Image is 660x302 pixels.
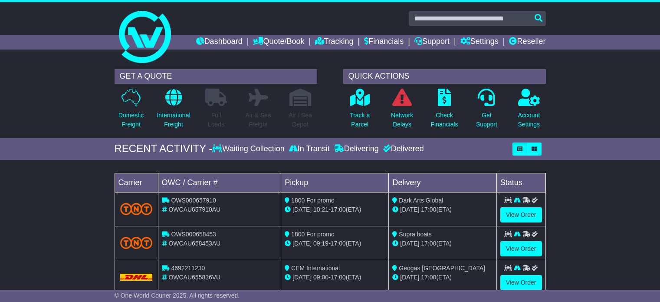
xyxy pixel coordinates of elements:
span: Supra boats [399,231,432,238]
p: International Freight [157,111,190,129]
span: Dark Arts Global [399,197,443,204]
a: NetworkDelays [391,88,414,134]
div: Waiting Collection [212,144,286,154]
a: DomesticFreight [118,88,144,134]
a: Settings [460,35,499,50]
span: OWS000658453 [171,231,216,238]
p: Air & Sea Freight [245,111,271,129]
a: View Order [500,207,542,222]
span: [DATE] [292,274,312,281]
span: 09:19 [313,240,328,247]
div: (ETA) [392,205,493,214]
div: - (ETA) [285,205,385,214]
a: View Order [500,275,542,290]
img: TNT_Domestic.png [120,203,153,215]
span: Geogas [GEOGRAPHIC_DATA] [399,265,485,272]
div: GET A QUOTE [115,69,317,84]
img: TNT_Domestic.png [120,237,153,249]
span: [DATE] [292,206,312,213]
div: - (ETA) [285,273,385,282]
span: 4692211230 [171,265,205,272]
span: 17:00 [421,206,436,213]
p: Network Delays [391,111,413,129]
td: Pickup [281,173,389,192]
span: OWS000657910 [171,197,216,204]
span: OWCAU657910AU [168,206,220,213]
div: (ETA) [392,273,493,282]
div: In Transit [287,144,332,154]
p: Check Financials [431,111,458,129]
td: Status [496,173,545,192]
div: RECENT ACTIVITY - [115,143,213,155]
a: View Order [500,241,542,256]
a: Track aParcel [349,88,370,134]
span: OWCAU655836VU [168,274,220,281]
div: - (ETA) [285,239,385,248]
span: [DATE] [292,240,312,247]
span: [DATE] [400,240,419,247]
div: (ETA) [392,239,493,248]
span: © One World Courier 2025. All rights reserved. [115,292,240,299]
span: 17:00 [421,240,436,247]
span: 10:21 [313,206,328,213]
a: Financials [364,35,404,50]
span: [DATE] [400,274,419,281]
span: 1800 For promo [291,197,335,204]
a: CheckFinancials [430,88,459,134]
a: Dashboard [196,35,243,50]
span: [DATE] [400,206,419,213]
a: Tracking [315,35,353,50]
td: Delivery [389,173,496,192]
a: Reseller [509,35,545,50]
span: OWCAU658453AU [168,240,220,247]
p: Air / Sea Depot [289,111,312,129]
p: Get Support [476,111,497,129]
p: Track a Parcel [350,111,370,129]
span: 17:00 [331,274,346,281]
span: CEM International [291,265,340,272]
td: OWC / Carrier # [158,173,281,192]
a: GetSupport [476,88,498,134]
span: 09:00 [313,274,328,281]
p: Account Settings [518,111,540,129]
span: 17:00 [331,206,346,213]
span: 17:00 [421,274,436,281]
img: DHL.png [120,274,153,281]
td: Carrier [115,173,158,192]
a: InternationalFreight [156,88,190,134]
p: Domestic Freight [118,111,144,129]
span: 1800 For promo [291,231,335,238]
a: Quote/Book [253,35,304,50]
a: AccountSettings [518,88,541,134]
p: Full Loads [205,111,227,129]
a: Support [414,35,450,50]
span: 17:00 [331,240,346,247]
div: Delivered [381,144,424,154]
div: Delivering [332,144,381,154]
div: QUICK ACTIONS [343,69,546,84]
